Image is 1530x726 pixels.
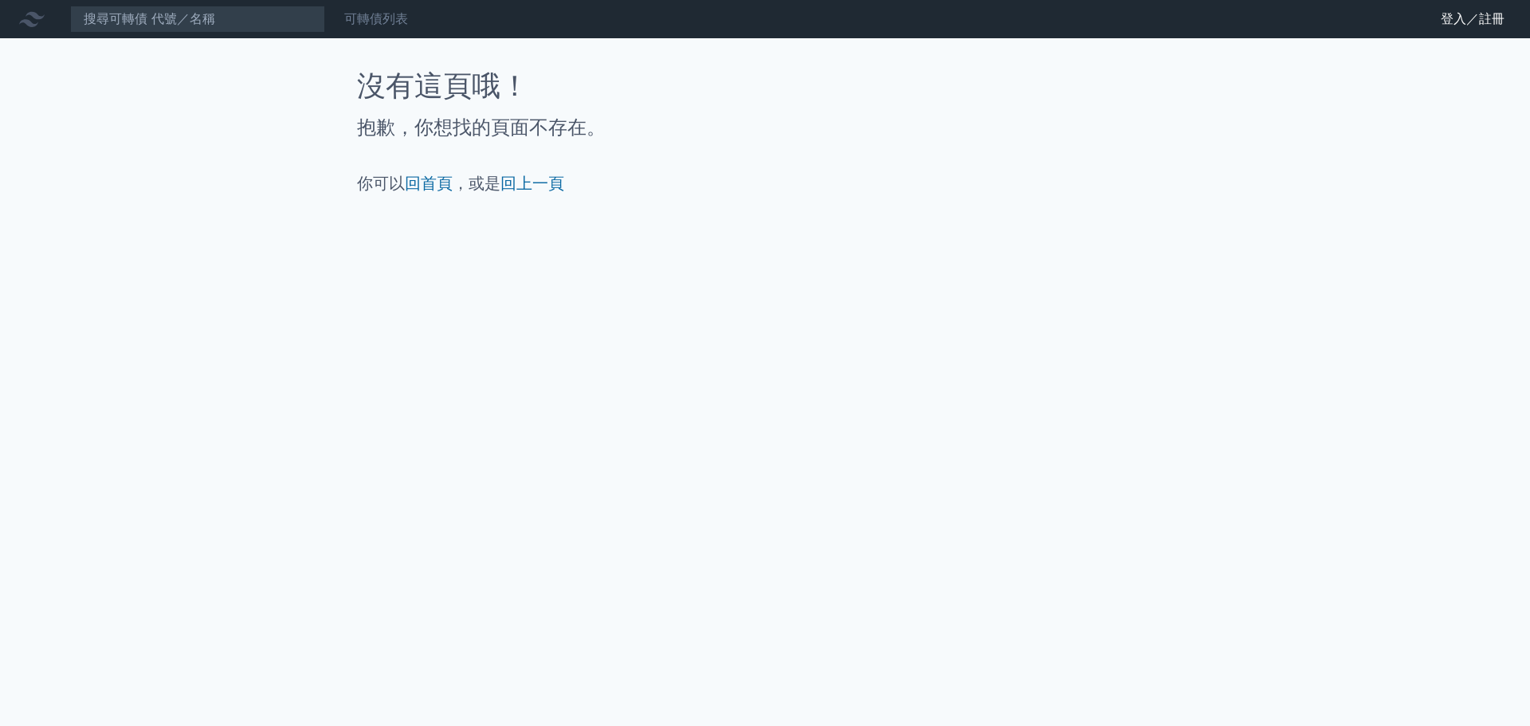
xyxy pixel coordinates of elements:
a: 登入／註冊 [1428,6,1517,32]
h1: 沒有這頁哦！ [357,70,1173,102]
a: 回首頁 [405,174,453,193]
p: 你可以 ，或是 [357,172,1173,194]
a: 可轉債列表 [344,11,408,26]
a: 回上一頁 [500,174,564,193]
h2: 抱歉，你想找的頁面不存在。 [357,115,1173,140]
input: 搜尋可轉債 代號／名稱 [70,6,325,33]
